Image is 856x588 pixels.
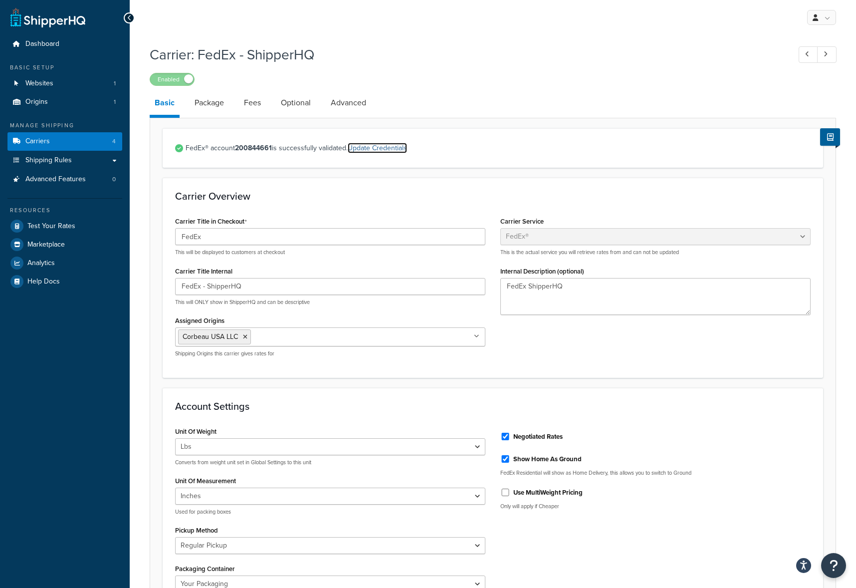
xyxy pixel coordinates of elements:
a: Basic [150,91,180,118]
li: Advanced Features [7,170,122,189]
a: Next Record [817,46,837,63]
span: Carriers [25,137,50,146]
p: Shipping Origins this carrier gives rates for [175,350,485,357]
span: Help Docs [27,278,60,286]
a: Update Credentials [348,143,407,153]
textarea: FedEx ShipperHQ [500,278,811,315]
label: Unit Of Measurement [175,477,236,485]
a: Previous Record [799,46,818,63]
a: Analytics [7,254,122,272]
label: Show Home As Ground [513,455,582,464]
label: Carrier Title in Checkout [175,218,247,226]
span: 1 [114,79,116,88]
label: Pickup Method [175,527,218,534]
a: Help Docs [7,273,122,291]
span: 4 [112,137,116,146]
div: Basic Setup [7,63,122,72]
a: Shipping Rules [7,151,122,170]
a: Origins1 [7,93,122,111]
h1: Carrier: FedEx - ShipperHQ [150,45,780,64]
strong: 200844661 [235,143,272,153]
a: Advanced [326,91,371,115]
li: Websites [7,74,122,93]
span: Advanced Features [25,175,86,184]
label: Carrier Title Internal [175,268,232,275]
a: Optional [276,91,316,115]
span: Corbeau USA LLC [183,331,238,342]
span: Websites [25,79,53,88]
span: Marketplace [27,241,65,249]
label: Use MultiWeight Pricing [513,488,583,497]
h3: Account Settings [175,401,811,412]
label: Carrier Service [500,218,544,225]
span: Test Your Rates [27,222,75,231]
h3: Carrier Overview [175,191,811,202]
div: Manage Shipping [7,121,122,130]
p: Converts from weight unit set in Global Settings to this unit [175,459,485,466]
span: 1 [114,98,116,106]
span: Origins [25,98,48,106]
button: Open Resource Center [821,553,846,578]
a: Dashboard [7,35,122,53]
a: Advanced Features0 [7,170,122,189]
p: FedEx Residential will show as Home Delivery, this allows you to switch to Ground [500,469,811,477]
button: Show Help Docs [820,128,840,146]
li: Carriers [7,132,122,151]
a: Carriers4 [7,132,122,151]
a: Marketplace [7,236,122,254]
label: Unit Of Weight [175,428,216,435]
p: This is the actual service you will retrieve rates from and can not be updated [500,249,811,256]
a: Package [190,91,229,115]
a: Websites1 [7,74,122,93]
span: FedEx® account is successfully validated. [186,141,811,155]
div: Resources [7,206,122,215]
span: Analytics [27,259,55,268]
span: 0 [112,175,116,184]
label: Assigned Origins [175,317,224,324]
p: This will ONLY show in ShipperHQ and can be descriptive [175,298,485,306]
p: Only will apply if Cheaper [500,503,811,510]
label: Negotiated Rates [513,432,563,441]
span: Dashboard [25,40,59,48]
p: Used for packing boxes [175,508,485,516]
label: Internal Description (optional) [500,268,584,275]
span: Shipping Rules [25,156,72,165]
p: This will be displayed to customers at checkout [175,249,485,256]
a: Test Your Rates [7,217,122,235]
a: Fees [239,91,266,115]
label: Packaging Container [175,565,235,573]
li: Origins [7,93,122,111]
